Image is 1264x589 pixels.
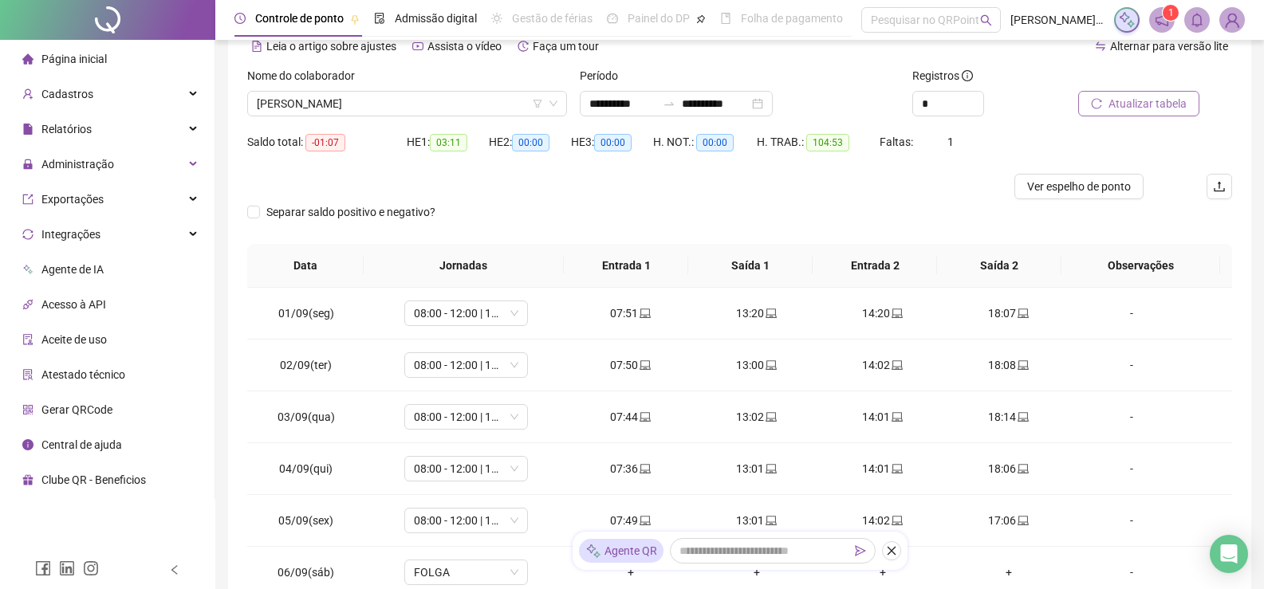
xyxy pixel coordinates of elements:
span: file-text [251,41,262,52]
span: Leia o artigo sobre ajustes [266,40,396,53]
span: laptop [890,411,903,422]
div: 13:20 [707,304,807,322]
span: 03/09(qua) [278,410,335,423]
span: 1 [1168,7,1174,18]
span: laptop [764,359,777,371]
label: Nome do colaborador [247,67,365,84]
span: Exportações [41,193,104,206]
span: 08:00 - 12:00 | 13:00 - 18:00 [414,301,518,325]
div: 18:14 [959,408,1059,426]
span: Página inicial [41,53,107,65]
span: Agente de IA [41,263,104,276]
span: audit [22,334,33,345]
span: laptop [764,411,777,422]
span: 00:00 [512,134,549,151]
span: 00:00 [594,134,632,151]
span: left [169,564,180,575]
div: + [833,563,933,581]
span: Gestão de férias [512,12,593,25]
span: laptop [1016,308,1029,319]
span: laptop [764,463,777,474]
span: -01:07 [305,134,345,151]
div: HE 3: [571,133,653,151]
span: export [22,194,33,205]
div: 14:02 [833,356,933,374]
div: Agente QR [579,539,664,563]
div: - [1085,408,1179,426]
span: 104:53 [806,134,849,151]
span: Gerar QRCode [41,403,112,416]
span: bell [1190,13,1204,27]
span: send [855,545,866,556]
div: HE 2: [489,133,571,151]
span: Acesso à API [41,298,106,311]
span: 02/09(ter) [280,359,332,371]
button: Ver espelho de ponto [1014,174,1144,199]
label: Período [580,67,628,84]
div: 18:06 [959,460,1059,477]
span: Ver espelho de ponto [1027,178,1131,195]
span: laptop [638,359,651,371]
span: Cadastros [41,88,93,100]
div: Open Intercom Messenger [1210,535,1248,573]
th: Saída 2 [937,244,1061,288]
span: 04/09(qui) [279,462,333,475]
span: gift [22,474,33,485]
span: linkedin [59,560,75,576]
div: + [581,563,681,581]
span: notification [1155,13,1169,27]
span: laptop [890,359,903,371]
div: 14:01 [833,460,933,477]
span: laptop [638,463,651,474]
span: down [549,99,558,108]
span: qrcode [22,404,33,415]
span: Admissão digital [395,12,477,25]
span: history [518,41,529,52]
span: FOLGA [414,560,518,584]
sup: 1 [1163,5,1179,21]
img: sparkle-icon.fc2bf0ac1784a2077858766a79e2daf3.svg [585,543,601,560]
div: 07:36 [581,460,681,477]
span: laptop [638,308,651,319]
span: Assista o vídeo [427,40,502,53]
div: HE 1: [407,133,489,151]
span: Controle de ponto [255,12,344,25]
th: Jornadas [364,244,564,288]
span: search [980,14,992,26]
span: Faltas: [880,135,916,148]
span: pushpin [696,14,706,24]
div: - [1085,512,1179,529]
div: - [1085,304,1179,322]
span: dashboard [607,13,618,24]
span: Painel do DP [628,12,690,25]
span: filter [533,99,542,108]
th: Entrada 2 [813,244,937,288]
span: lock [22,159,33,170]
span: Atestado técnico [41,368,125,381]
span: close [886,545,897,556]
div: 18:07 [959,304,1059,322]
span: user-add [22,88,33,100]
div: 13:02 [707,408,807,426]
div: 14:01 [833,408,933,426]
span: laptop [638,515,651,526]
span: laptop [1016,411,1029,422]
span: 08:00 - 12:00 | 13:00 - 17:00 [414,509,518,532]
span: laptop [1016,359,1029,371]
div: - [1085,356,1179,374]
span: 03:11 [430,134,467,151]
span: laptop [764,515,777,526]
span: laptop [1016,515,1029,526]
span: file-done [374,13,385,24]
div: 07:50 [581,356,681,374]
span: api [22,299,33,310]
span: clock-circle [234,13,246,24]
span: Integrações [41,228,100,241]
span: laptop [890,463,903,474]
span: laptop [890,515,903,526]
span: Alternar para versão lite [1110,40,1228,53]
span: [PERSON_NAME] contabilidade [1010,11,1105,29]
button: Atualizar tabela [1078,91,1199,116]
div: 14:02 [833,512,933,529]
div: 07:49 [581,512,681,529]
